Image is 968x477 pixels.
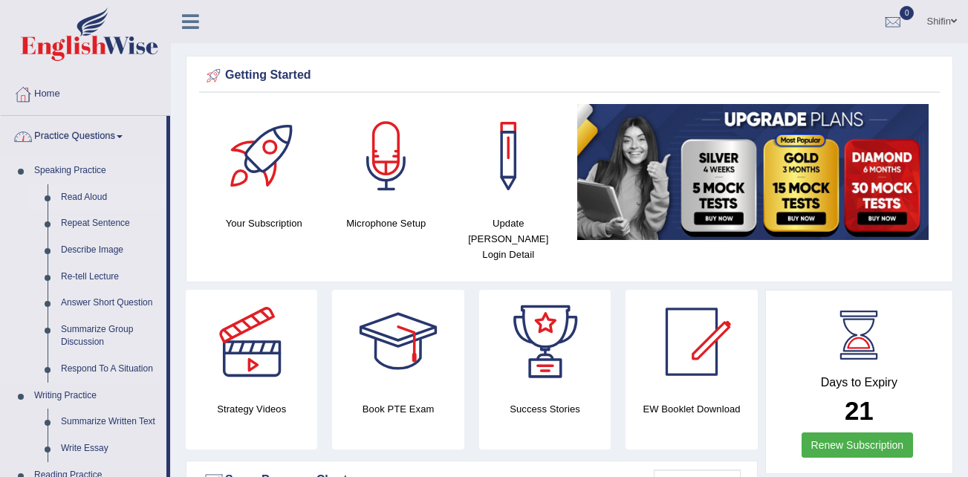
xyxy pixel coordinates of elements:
a: Writing Practice [27,383,166,409]
b: 21 [845,396,874,425]
h4: Microphone Setup [333,215,441,231]
h4: Days to Expiry [782,376,936,389]
a: Renew Subscription [802,432,914,458]
a: Home [1,74,170,111]
a: Summarize Group Discussion [54,317,166,356]
a: Practice Questions [1,116,166,153]
h4: EW Booklet Download [626,401,757,417]
a: Repeat Sentence [54,210,166,237]
h4: Update [PERSON_NAME] Login Detail [455,215,562,262]
img: small5.jpg [577,104,929,240]
a: Respond To A Situation [54,356,166,383]
h4: Your Subscription [210,215,318,231]
a: Write Essay [54,435,166,462]
h4: Book PTE Exam [332,401,464,417]
a: Read Aloud [54,184,166,211]
span: 0 [900,6,915,20]
h4: Strategy Videos [186,401,317,417]
a: Answer Short Question [54,290,166,317]
h4: Success Stories [479,401,611,417]
a: Summarize Written Text [54,409,166,435]
a: Speaking Practice [27,158,166,184]
a: Re-tell Lecture [54,264,166,291]
a: Describe Image [54,237,166,264]
div: Getting Started [203,65,936,87]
